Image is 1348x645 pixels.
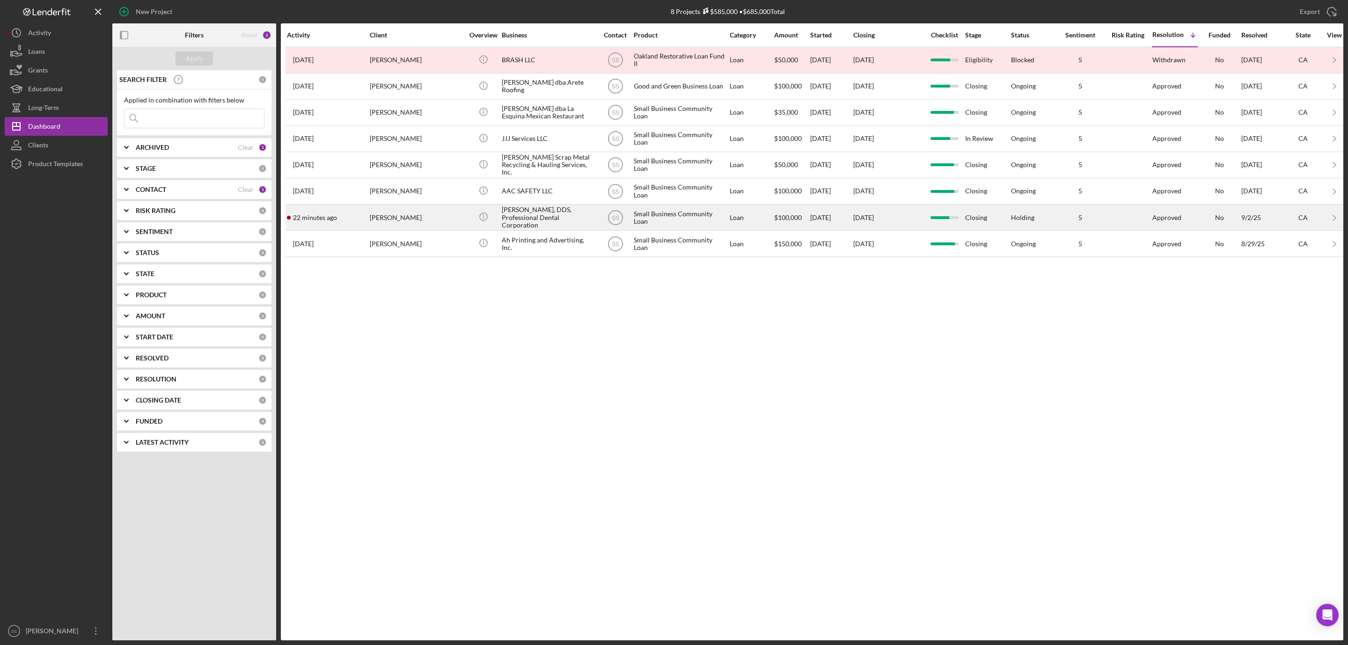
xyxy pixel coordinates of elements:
button: Export [1290,2,1343,21]
div: Approved [1152,135,1181,142]
div: No [1198,56,1240,64]
button: Educational [5,80,108,98]
div: No [1198,240,1240,248]
div: Export [1300,2,1320,21]
div: 1 [258,185,267,194]
time: [DATE] [853,82,874,90]
text: SS [11,629,17,634]
div: 0 [258,354,267,362]
div: Sentiment [1057,31,1104,39]
div: [DATE] [810,100,852,125]
button: Loans [5,42,108,61]
text: SS [611,241,619,247]
div: Grants [28,61,48,82]
div: Applied in combination with filters below [124,96,264,104]
div: Product Templates [28,154,83,176]
div: [PERSON_NAME] [370,153,463,177]
b: STAGE [136,165,156,172]
div: 5 [1057,214,1104,221]
div: $100,000 [774,205,809,230]
div: [PERSON_NAME] [370,179,463,204]
div: Loan [730,126,773,151]
time: [DATE] [853,56,874,64]
div: Closing [965,100,1010,125]
div: Status [1011,31,1056,39]
div: CA [1284,82,1322,90]
b: SEARCH FILTER [119,76,167,83]
time: [DATE] [853,134,874,142]
div: [DATE] [1241,100,1283,125]
button: SS[PERSON_NAME] [5,622,108,640]
div: 0 [258,396,267,404]
div: Loan [730,179,773,204]
div: Ongoing [1011,187,1036,195]
div: Dashboard [28,117,60,138]
div: No [1198,135,1240,142]
div: No [1198,187,1240,195]
div: 8/29/25 [1241,231,1283,256]
div: Ongoing [1011,109,1036,116]
div: CA [1284,240,1322,248]
div: 0 [258,75,267,84]
div: 0 [258,164,267,173]
div: Long-Term [28,98,59,119]
div: [PERSON_NAME] dba La Esquina Mexican Restaurant [502,100,595,125]
div: Clients [28,136,48,157]
div: Ongoing [1011,135,1036,142]
div: Small Business Community Loan [634,231,727,256]
div: 5 [1057,161,1104,169]
div: Educational [28,80,63,101]
b: SENTIMENT [136,228,173,235]
b: STATE [136,270,154,278]
div: Ongoing [1011,161,1036,169]
b: FUNDED [136,418,162,425]
time: 2025-09-05 15:23 [293,161,314,169]
button: Dashboard [5,117,108,136]
div: 0 [258,227,267,236]
b: RISK RATING [136,207,176,214]
time: 2025-08-12 22:26 [293,82,314,90]
div: View [1323,31,1346,39]
div: Contact [598,31,633,39]
div: CA [1284,214,1322,221]
a: Clients [5,136,108,154]
text: SS [611,162,619,169]
div: 8 Projects • $685,000 Total [671,7,785,15]
b: LATEST ACTIVITY [136,439,189,446]
div: Business [502,31,595,39]
div: [PERSON_NAME] [370,74,463,99]
div: Apply [186,51,203,66]
text: SS [611,188,619,195]
div: No [1198,161,1240,169]
div: Resolved [1241,31,1283,39]
div: [DATE] [810,126,852,151]
div: Stage [965,31,1010,39]
div: Closing [965,153,1010,177]
div: [DATE] [1241,126,1283,151]
div: Small Business Community Loan [634,100,727,125]
div: Clear [238,144,254,151]
div: Funded [1198,31,1240,39]
div: $35,000 [774,100,809,125]
b: PRODUCT [136,291,167,299]
time: [DATE] [853,187,874,195]
text: SS [611,57,619,64]
div: 0 [258,249,267,257]
button: Long-Term [5,98,108,117]
div: Activity [287,31,369,39]
div: Loan [730,205,773,230]
div: [DATE] [1241,179,1283,204]
text: SS [611,110,619,116]
b: CLOSING DATE [136,396,181,404]
div: [DATE] [810,74,852,99]
button: Product Templates [5,154,108,173]
div: Approved [1152,187,1181,195]
time: [DATE] [853,213,874,221]
div: 0 [258,417,267,425]
time: 2025-09-05 17:06 [293,240,314,248]
div: [PERSON_NAME] [370,205,463,230]
div: Loan [730,100,773,125]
